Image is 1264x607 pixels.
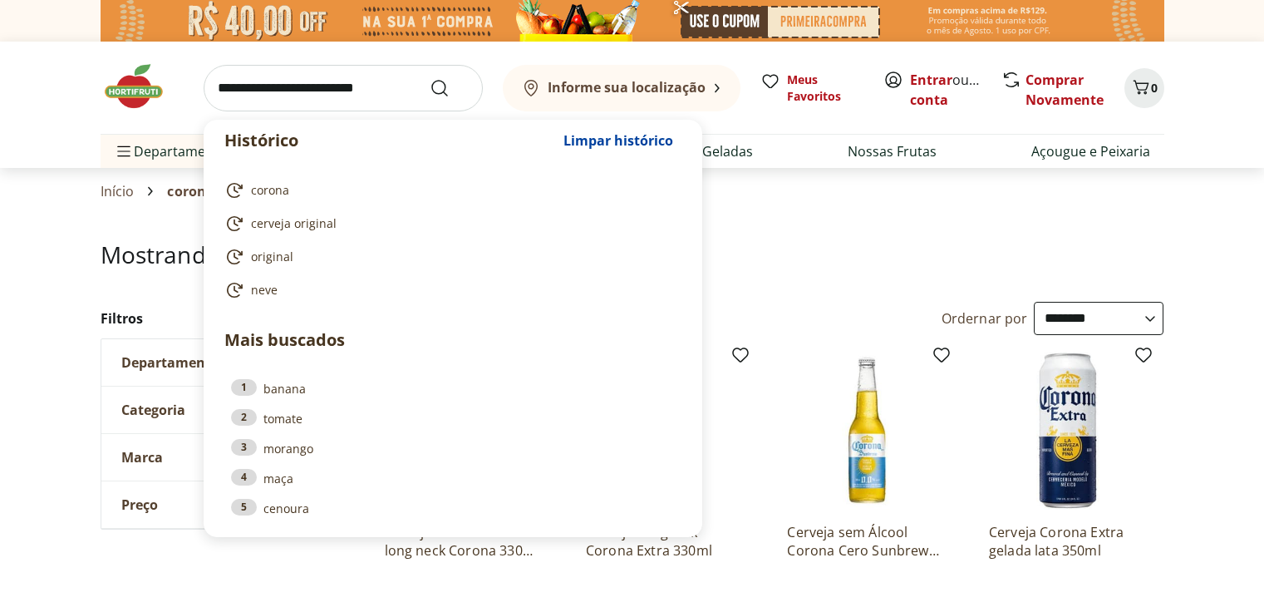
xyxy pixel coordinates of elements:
[101,184,135,199] a: Início
[231,409,675,427] a: 2tomate
[385,523,543,560] a: Cerveja Sunbrew zero long neck Corona 330ml gelada
[563,134,673,147] span: Limpar histórico
[251,182,289,199] span: corona
[910,70,984,110] span: ou
[101,434,351,481] button: Marca
[251,249,293,265] span: original
[101,241,1164,268] h1: Mostrando resultados para:
[224,180,675,200] a: corona
[848,141,937,161] a: Nossas Frutas
[101,481,351,528] button: Preço
[204,65,483,111] input: search
[251,215,337,232] span: cerveja original
[1031,141,1150,161] a: Açougue e Peixaria
[231,499,257,516] div: 5
[1025,71,1104,109] a: Comprar Novamente
[231,469,675,487] a: 4maça
[942,309,1028,328] label: Ordernar por
[101,339,351,386] button: Departamento
[787,523,945,560] a: Cerveja sem Álcool Corona Cero Sunbrew Long Neck 330ml
[231,379,675,397] a: 1banana
[224,214,675,234] a: cerveja original
[231,439,257,456] div: 3
[787,352,945,510] img: Cerveja sem Álcool Corona Cero Sunbrew Long Neck 330ml
[167,184,214,199] span: corona
[231,409,257,426] div: 2
[760,72,863,105] a: Meus Favoritos
[251,282,278,299] span: neve
[101,62,184,111] img: Hortifruti
[231,499,675,517] a: 5cenoura
[231,379,257,396] div: 1
[231,439,675,457] a: 3morango
[224,328,681,353] p: Mais buscados
[231,469,257,486] div: 4
[989,523,1147,560] a: Cerveja Corona Extra gelada lata 350ml
[114,131,234,171] span: Departamentos
[224,247,675,267] a: original
[224,129,555,152] p: Histórico
[1151,80,1158,96] span: 0
[989,352,1147,510] img: Cerveja Corona Extra gelada lata 350ml
[121,354,219,371] span: Departamento
[787,72,863,105] span: Meus Favoritos
[910,71,952,89] a: Entrar
[224,280,675,300] a: neve
[430,78,470,98] button: Submit Search
[114,131,134,171] button: Menu
[121,402,185,418] span: Categoria
[548,78,706,96] b: Informe sua localização
[910,71,1001,109] a: Criar conta
[101,302,352,335] h2: Filtros
[503,65,740,111] button: Informe sua localização
[555,121,681,160] button: Limpar histórico
[121,496,158,513] span: Preço
[586,523,744,560] a: Cerveja Longneck Corona Extra 330ml
[101,387,351,433] button: Categoria
[1124,68,1164,108] button: Carrinho
[121,449,163,466] span: Marca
